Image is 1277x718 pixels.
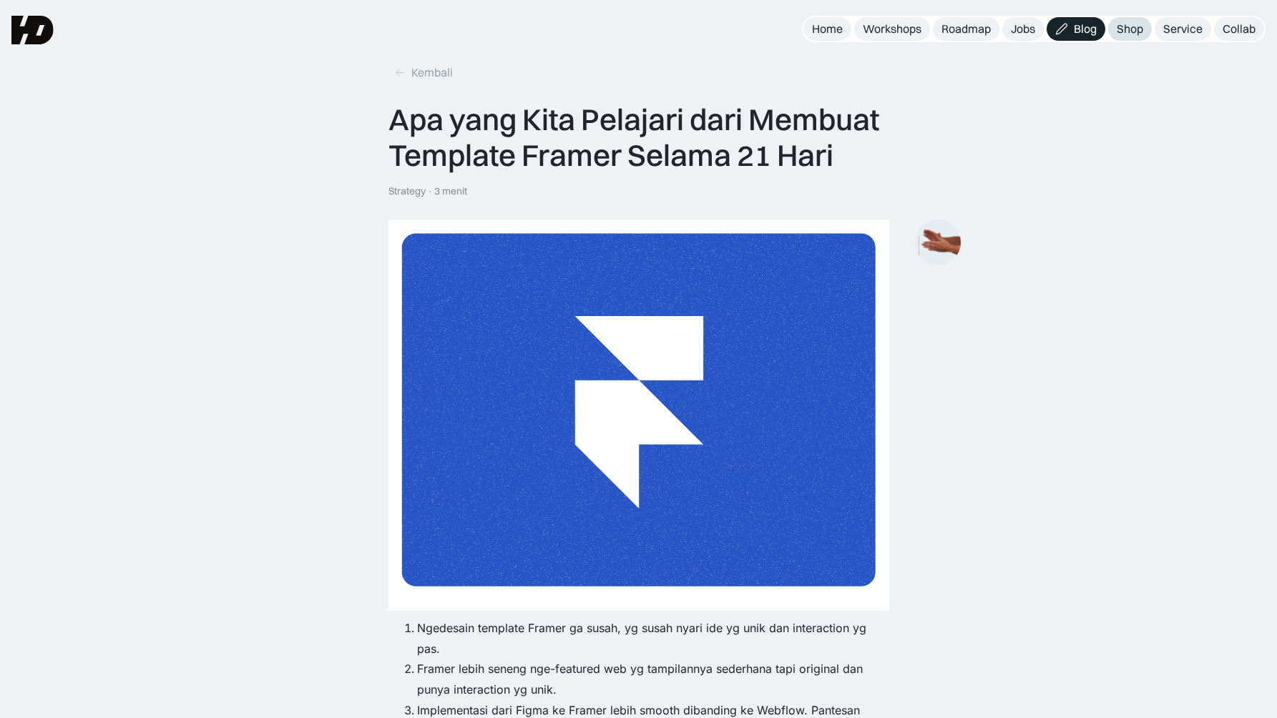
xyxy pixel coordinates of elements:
a: Blog [1047,17,1105,41]
div: Strategy [388,185,426,197]
a: Workshops [854,17,930,41]
div: · [427,185,433,197]
li: Ngedesain template Framer ga susah, yg susah nyari ide yg unik dan interaction yg pas. [417,618,889,659]
div: Collab [1223,21,1256,36]
div: Jobs [1011,21,1035,36]
div: Kembali [411,65,453,80]
div: Home [812,21,843,36]
div: 3 menit [434,185,467,197]
a: Shop [1108,17,1152,41]
div: Roadmap [941,21,991,36]
a: Kembali [388,61,459,84]
a: Home [803,17,851,41]
div: Apa yang Kita Pelajari dari Membuat Template Framer Selama 21 Hari [388,102,889,174]
a: Jobs [1002,17,1044,41]
div: Service [1163,21,1203,36]
div: Workshops [863,21,921,36]
a: Service [1155,17,1211,41]
div: Shop [1117,21,1143,36]
a: Collab [1214,17,1264,41]
li: Framer lebih seneng nge-featured web yg tampilannya sederhana tapi original dan punya interaction... [417,659,889,700]
a: Roadmap [933,17,999,41]
div: Blog [1074,21,1097,36]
